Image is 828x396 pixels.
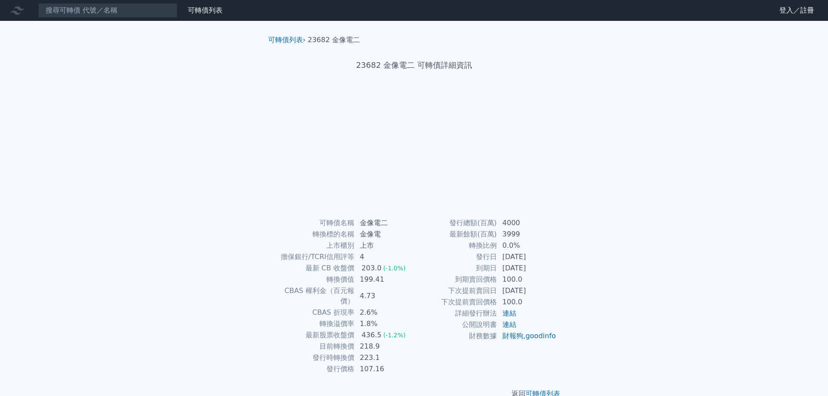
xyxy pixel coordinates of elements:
td: [DATE] [497,285,557,296]
td: 可轉債名稱 [272,217,355,229]
a: 連結 [502,309,516,317]
td: 4.73 [355,285,414,307]
td: 擔保銀行/TCRI信用評等 [272,251,355,263]
a: goodinfo [525,332,556,340]
td: CBAS 折現率 [272,307,355,318]
div: 203.0 [360,263,383,273]
td: 上市 [355,240,414,251]
td: 財務數據 [414,330,497,342]
span: (-1.2%) [383,332,406,339]
li: 23682 金像電二 [308,35,360,45]
td: 最新股票收盤價 [272,329,355,341]
td: 到期賣回價格 [414,274,497,285]
td: 107.16 [355,363,414,375]
td: 公開說明書 [414,319,497,330]
td: 發行價格 [272,363,355,375]
a: 可轉債列表 [188,6,223,14]
td: 轉換溢價率 [272,318,355,329]
td: 下次提前賣回價格 [414,296,497,308]
a: 可轉債列表 [268,36,303,44]
td: 下次提前賣回日 [414,285,497,296]
td: 目前轉換價 [272,341,355,352]
td: 218.9 [355,341,414,352]
input: 搜尋可轉債 代號／名稱 [38,3,177,18]
td: 上市櫃別 [272,240,355,251]
td: 100.0 [497,274,557,285]
div: 436.5 [360,330,383,340]
a: 財報狗 [502,332,523,340]
td: 轉換比例 [414,240,497,251]
td: 1.8% [355,318,414,329]
a: 連結 [502,320,516,329]
td: 223.1 [355,352,414,363]
td: [DATE] [497,251,557,263]
td: 發行日 [414,251,497,263]
td: 0.0% [497,240,557,251]
td: 199.41 [355,274,414,285]
a: 登入／註冊 [772,3,821,17]
td: 金像電 [355,229,414,240]
h1: 23682 金像電二 可轉債詳細資訊 [261,59,567,71]
td: 轉換價值 [272,274,355,285]
td: 到期日 [414,263,497,274]
td: [DATE] [497,263,557,274]
td: 金像電二 [355,217,414,229]
td: 最新 CB 收盤價 [272,263,355,274]
td: CBAS 權利金（百元報價） [272,285,355,307]
td: 4 [355,251,414,263]
td: 100.0 [497,296,557,308]
td: 3999 [497,229,557,240]
td: 發行時轉換價 [272,352,355,363]
li: › [268,35,306,45]
td: 發行總額(百萬) [414,217,497,229]
td: 詳細發行辦法 [414,308,497,319]
td: 2.6% [355,307,414,318]
td: 4000 [497,217,557,229]
td: , [497,330,557,342]
td: 最新餘額(百萬) [414,229,497,240]
td: 轉換標的名稱 [272,229,355,240]
span: (-1.0%) [383,265,406,272]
